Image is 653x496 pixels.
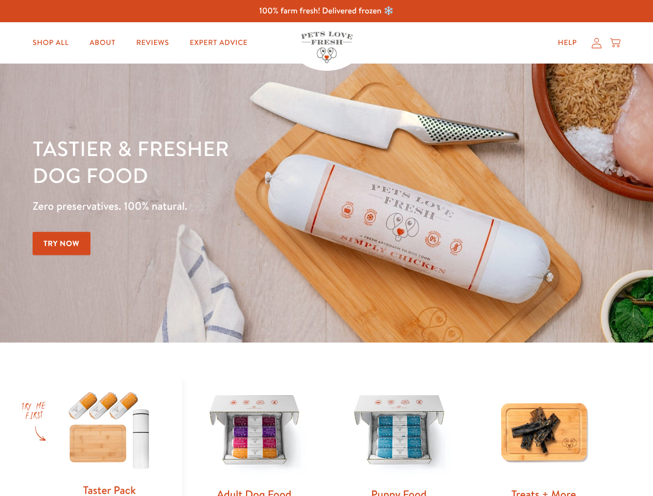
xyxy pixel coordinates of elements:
a: Shop All [24,33,77,53]
h1: Tastier & fresher dog food [33,135,424,189]
a: Try Now [33,232,90,255]
img: Pets Love Fresh [301,32,353,63]
p: Zero preservatives. 100% natural. [33,197,424,215]
a: Expert Advice [181,33,256,53]
a: Help [550,33,585,53]
a: About [81,33,124,53]
a: Reviews [128,33,177,53]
